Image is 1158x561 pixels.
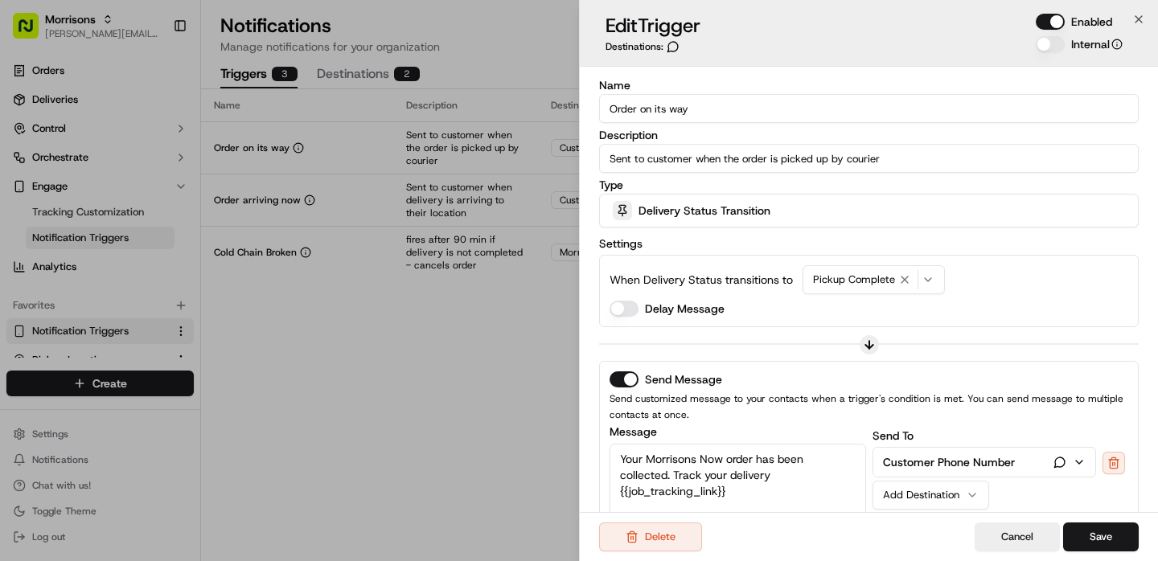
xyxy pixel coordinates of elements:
[133,249,139,262] span: •
[599,94,1139,123] input: Enter trigger name
[16,234,42,260] img: Tiffany Volk
[16,154,45,182] img: 1736555255976-a54dd68f-1ca7-489b-9aae-adbdc363a1c4
[1071,36,1123,52] label: Internal
[599,179,1139,190] label: Type
[50,293,130,305] span: [PERSON_NAME]
[34,154,63,182] img: 4037041995827_4c49e92c6e3ed2e3ec13_72.png
[113,398,195,411] a: Powered byPylon
[645,374,722,385] label: Send Message
[1063,522,1139,551] button: Save
[129,353,265,382] a: 💻API Documentation
[160,399,195,411] span: Pylon
[16,361,29,374] div: 📗
[142,249,175,262] span: [DATE]
[249,206,293,225] button: See all
[606,40,700,53] div: Destinations:
[50,249,130,262] span: [PERSON_NAME]
[72,154,264,170] div: Start new chat
[42,104,289,121] input: Got a question? Start typing here...
[873,448,1096,477] button: Customer Phone Number
[883,454,1015,470] p: Customer Phone Number
[32,359,123,375] span: Knowledge Base
[606,13,700,39] h3: Edit Trigger
[142,293,175,305] span: [DATE]
[16,277,42,303] img: Ami Wang
[599,80,1139,91] label: Name
[599,144,1139,173] input: Enter trigger description
[1111,39,1123,50] button: Internal
[599,129,1139,141] label: Description
[599,522,702,551] button: Delete
[136,361,149,374] div: 💻
[599,236,643,251] label: Settings
[803,265,945,294] button: Pickup Complete
[10,353,129,382] a: 📗Knowledge Base
[1071,14,1112,30] label: Enabled
[610,391,1128,423] p: Send customized message to your contacts when a trigger's condition is met. You can send message ...
[16,209,108,222] div: Past conversations
[610,444,866,555] textarea: Your Morrisons Now order has been collected. Track your delivery {{job_tracking_link}}
[873,428,914,443] label: Send To
[599,194,1139,227] button: Delivery Status Transition
[975,522,1060,551] button: Cancel
[133,293,139,305] span: •
[639,203,770,219] span: Delivery Status Transition
[610,272,793,288] p: When Delivery Status transitions to
[883,488,966,502] div: Add Destination
[72,170,221,182] div: We're available if you need us!
[16,64,293,90] p: Welcome 👋
[16,16,48,48] img: Nash
[152,359,258,375] span: API Documentation
[813,272,895,287] span: Pickup Complete
[273,158,293,178] button: Start new chat
[645,301,725,317] label: Delay Message
[610,426,866,437] label: Message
